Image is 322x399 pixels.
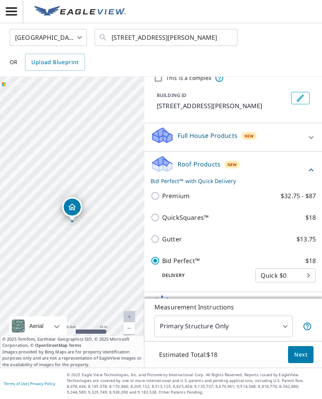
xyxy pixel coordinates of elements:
span: Next [294,350,307,360]
p: | [4,381,55,386]
div: OR [10,54,85,71]
p: $18 [305,256,316,265]
p: Bid Perfect™ with Quick Delivery [151,177,307,185]
button: Edit building 1 [291,92,310,104]
a: Current Level 20, Zoom In Disabled [124,311,135,323]
span: © 2025 TomTom, Earthstar Geographics SIO, © 2025 Microsoft Corporation, © [2,336,142,349]
span: Your report will include only the primary structure on the property. For example, a detached gara... [303,322,312,331]
span: New [227,161,237,168]
button: Next [288,346,314,363]
span: New [244,133,254,139]
a: OpenStreetMap [35,342,68,348]
div: Primary Structure Only [154,316,293,337]
p: Full House Products [178,131,237,140]
div: [GEOGRAPHIC_DATA] [10,27,87,48]
input: Search by address or latitude-longitude [112,27,222,48]
p: Premium [162,191,190,200]
label: This is a complex [166,74,212,82]
a: EV Logo [30,1,130,22]
a: Upload Blueprint [25,54,85,71]
div: Solar ProductsNew [151,295,316,317]
p: Estimated Total: $18 [153,346,224,363]
p: Delivery [151,272,255,279]
p: Measurement Instructions [154,302,312,312]
p: $18 [305,213,316,222]
div: Dropped pin, building 1, Residential property, 6530 E Monterosa St Scottsdale, AZ 85251 [62,197,82,221]
img: EV Logo [34,6,125,17]
p: BUILDING ID [157,92,186,98]
div: Quick $0 [255,265,316,286]
p: QuickSquares™ [162,213,208,222]
a: Current Level 20, Zoom Out [124,323,135,334]
div: Roof ProductsNewBid Perfect™ with Quick Delivery [151,155,316,185]
p: Roof Products [178,160,220,169]
div: Full House ProductsNew [151,126,316,148]
p: © 2025 Eagle View Technologies, Inc. and Pictometry International Corp. All Rights Reserved. Repo... [67,372,318,395]
div: Aerial [27,316,46,336]
div: Aerial [9,316,67,336]
p: [STREET_ADDRESS][PERSON_NAME] [157,101,288,110]
p: $32.75 - $87 [281,191,316,200]
p: Gutter [162,234,182,244]
p: $13.75 [297,234,316,244]
span: Upload Blueprint [31,58,78,67]
a: Privacy Policy [30,381,55,386]
a: Terms [69,342,81,348]
a: Terms of Use [4,381,28,386]
p: Bid Perfect™ [162,256,200,265]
